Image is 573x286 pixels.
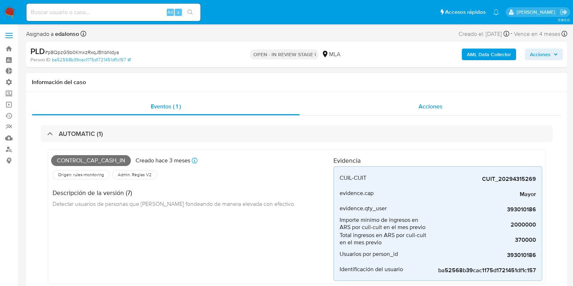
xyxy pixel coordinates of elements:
[30,45,45,57] b: PLD
[53,200,295,208] span: Detectar usuarios de personas que [PERSON_NAME] fondeando de manera elevada con efectivo.
[525,49,563,60] button: Acciones
[54,30,79,38] b: edalonso
[516,9,557,16] p: igor.oliveirabrito@mercadolibre.com
[419,102,443,111] span: Acciones
[250,49,319,59] p: OPEN - IN REVIEW STAGE I
[560,8,568,16] a: Salir
[57,172,105,178] span: Origen: rules-monitoring
[52,57,131,63] a: ba52568b39cac1175d1721451df1c157
[59,130,103,138] h3: AUTOMATIC (1)
[136,157,190,165] p: Creado hace 3 meses
[26,30,79,38] span: Asignado a
[530,49,551,60] span: Acciones
[177,9,179,16] span: s
[26,8,200,17] input: Buscar usuario o caso...
[51,155,131,166] span: Control_cap_cash_in
[41,125,553,142] div: AUTOMATIC (1)
[117,172,152,178] span: Admin. Reglas V2
[445,8,486,16] span: Accesos rápidos
[183,7,198,17] button: search-icon
[30,57,50,63] b: Person ID
[45,49,119,56] span: # p8QpzG9b0KmxzRxqJBhbNdya
[458,29,509,39] div: Creado el: [DATE]
[467,49,511,60] b: AML Data Collector
[32,79,561,86] h1: Información del caso
[514,30,560,38] span: Vence en 4 meses
[151,102,181,111] span: Eventos ( 1 )
[53,189,295,197] h4: Descripción de la versión (7)
[167,9,173,16] span: Alt
[493,9,499,15] a: Notificaciones
[511,29,512,39] span: -
[462,49,516,60] button: AML Data Collector
[321,50,340,58] div: MLA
